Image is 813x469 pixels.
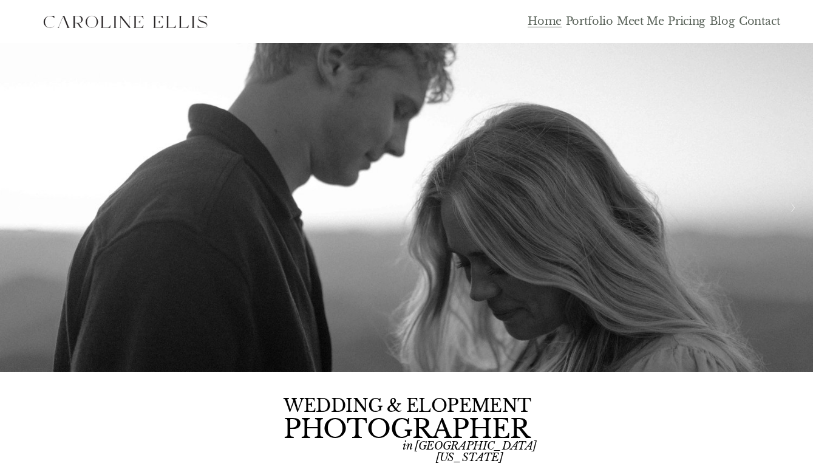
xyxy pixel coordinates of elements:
a: Pricing [668,15,706,29]
h4: WEDDING & ELOPEMENT [284,397,531,415]
img: Western North Carolina Faith Based Elopement Photographer [33,7,217,37]
button: Previous Slide [12,198,29,217]
a: Blog [710,15,735,29]
h4: PHOTOGRAPHER [284,416,530,442]
a: Contact [739,15,781,29]
a: Home [528,15,562,29]
button: Next Slide [784,198,801,217]
a: Portfolio [566,15,613,29]
a: Meet Me [617,15,664,29]
em: in [GEOGRAPHIC_DATA][US_STATE] [403,439,536,464]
